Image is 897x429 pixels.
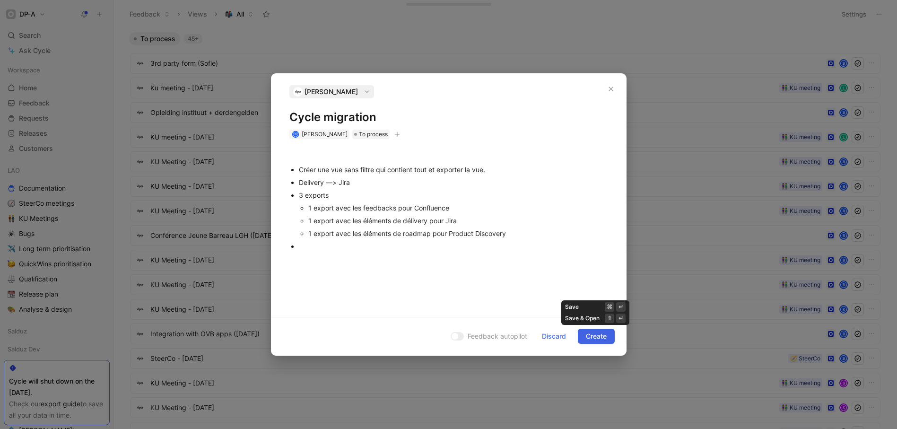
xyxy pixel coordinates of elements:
span: [PERSON_NAME] [305,86,358,97]
span: Discard [542,331,566,342]
button: Discard [534,329,574,344]
button: logo[PERSON_NAME] [289,85,374,98]
div: 1 export avec les feedbacks pour Confluence [308,203,608,213]
div: Créer une vue sans filtre qui contient tout et exporter la vue. [299,165,608,175]
div: Delivery —> Jira [299,177,608,187]
span: [PERSON_NAME] [302,131,348,138]
img: logo [293,87,303,96]
div: 1 export avec les éléments de roadmap pour Product Discovery [308,228,608,238]
span: To process [359,130,388,139]
h1: Cycle migration [289,110,608,125]
button: Create [578,329,615,344]
button: Feedback autopilot [448,330,530,342]
div: 3 exports [299,190,608,200]
span: Create [586,331,607,342]
span: Feedback autopilot [468,331,527,342]
div: 1 export avec les éléments de délivery pour Jira [308,216,608,226]
div: B [293,131,298,137]
div: To process [352,130,390,139]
